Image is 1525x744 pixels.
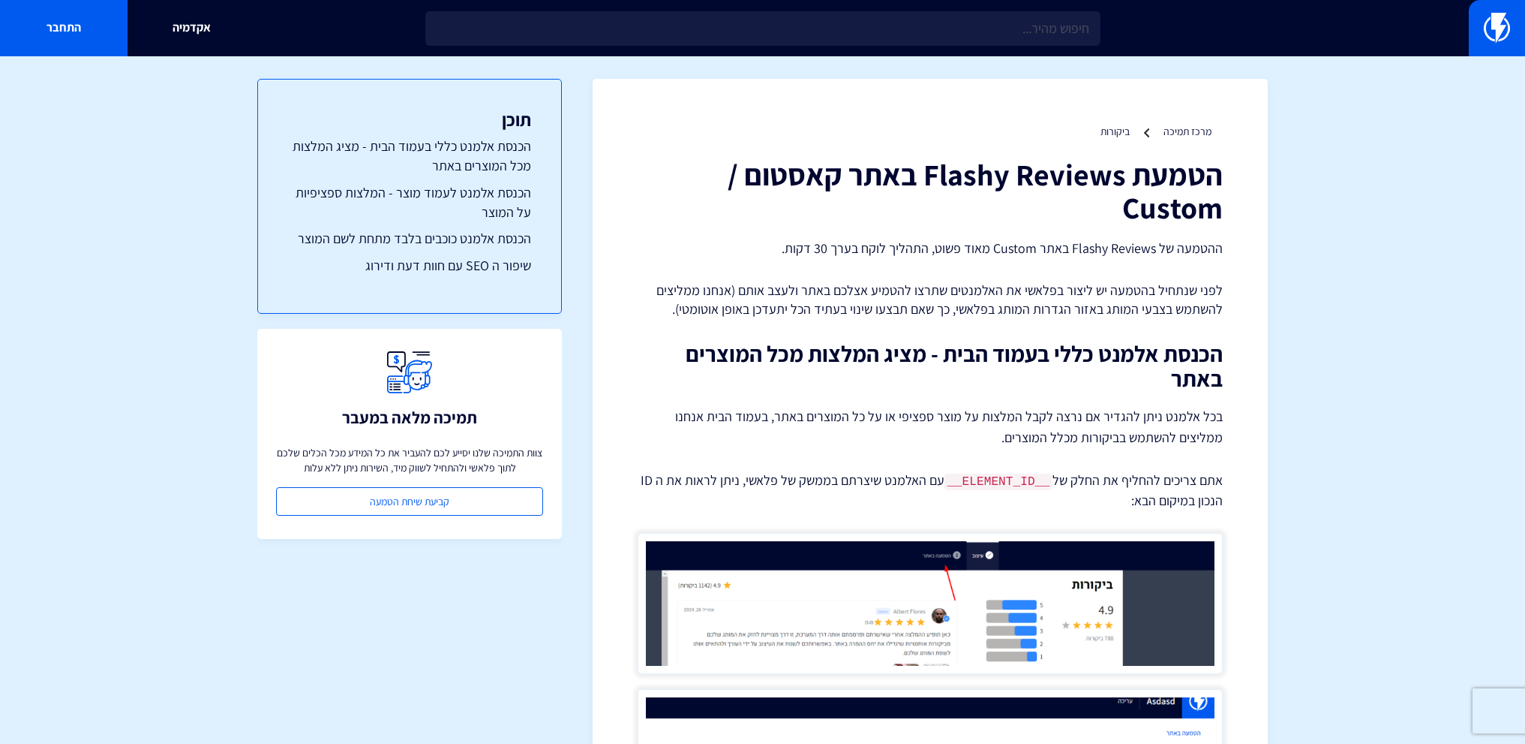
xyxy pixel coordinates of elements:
a: הכנסת אלמנט כללי בעמוד הבית - מציג המלצות מכל המוצרים באתר [288,137,532,175]
code: __ELEMENT_ID__ [944,474,1052,490]
h1: הטמעת Flashy Reviews באתר קאסטום / Custom [638,158,1223,224]
a: שיפור ה SEO עם חוות דעת ודירוג [288,256,532,276]
a: הכנסת אלמנט כוכבים בלבד מתחת לשם המוצר [288,229,532,249]
p: לפני שנתחיל בהטמעה יש ליצור בפלאשי את האלמנטים שתרצו להטמיע אצלכם באתר ולעצב אותם (אנחנו ממליצים ... [638,281,1223,319]
a: ביקורות [1100,125,1130,138]
a: הכנסת אלמנט לעמוד מוצר - המלצות ספציפיות על המוצר [288,183,532,221]
p: צוות התמיכה שלנו יסייע לכם להעביר את כל המידע מכל הכלים שלכם לתוך פלאשי ולהתחיל לשווק מיד, השירות... [276,445,544,475]
h2: הכנסת אלמנט כללי בעמוד הבית - מציג המלצות מכל המוצרים באתר [638,342,1223,391]
h3: תמיכה מלאה במעבר [342,408,477,426]
h3: תוכן [288,110,532,129]
p: בכל אלמנט ניתן להגדיר אם נרצה לקבל המלצות על מוצר ספציפי או על כל המוצרים באתר, בעמוד הבית אנחנו ... [638,406,1223,448]
input: חיפוש מהיר... [425,11,1100,46]
a: מרכז תמיכה [1163,125,1211,138]
p: אתם צריכים להחליף את החלק של עם האלמנט שיצרתם בממשק של פלאשי, ניתן לראות את ה ID הנכון במיקום הבא: [638,471,1223,511]
a: קביעת שיחת הטמעה [276,487,544,516]
p: ההטמעה של Flashy Reviews באתר Custom מאוד פשוט, התהליך לוקח בערך 30 דקות. [638,239,1223,258]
